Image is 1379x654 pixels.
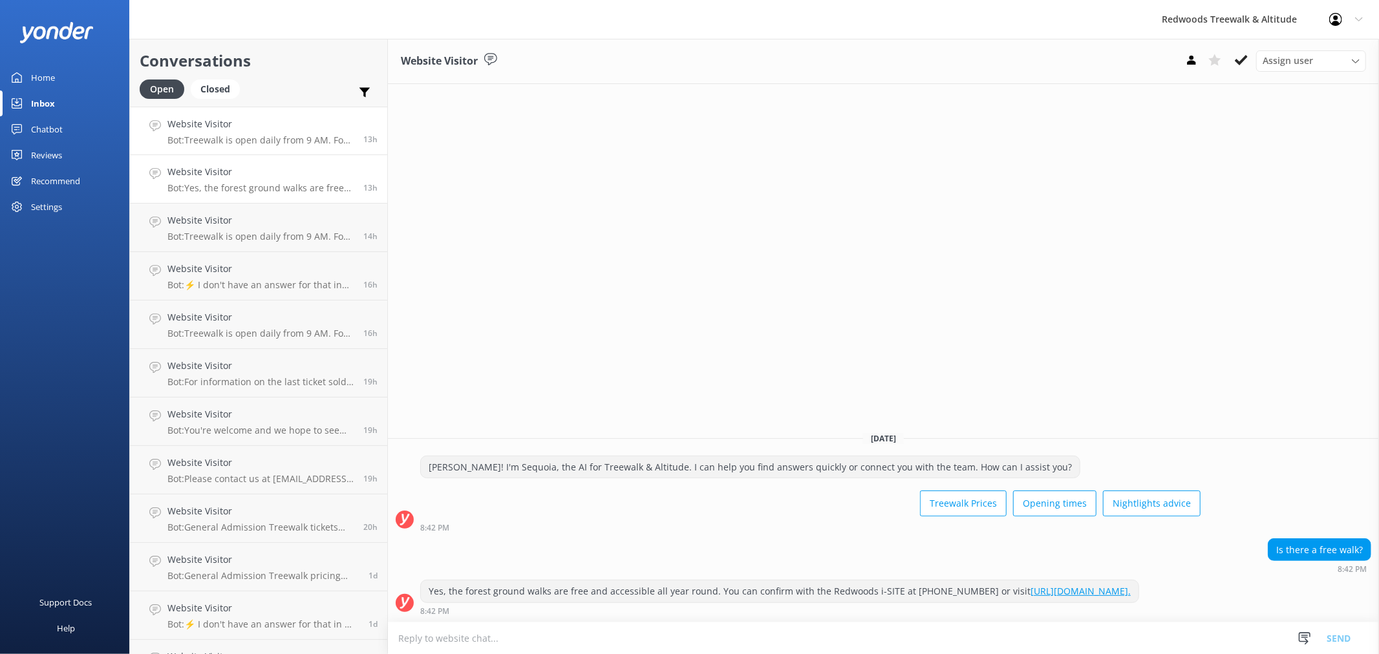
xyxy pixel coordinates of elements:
span: [DATE] [863,433,904,444]
span: Sep 03 2025 09:45am (UTC +12:00) Pacific/Auckland [369,618,378,629]
span: Sep 03 2025 02:51pm (UTC +12:00) Pacific/Auckland [363,425,378,436]
h4: Website Visitor [167,504,354,518]
button: Treewalk Prices [920,491,1007,516]
div: Help [57,615,75,641]
p: Bot: Treewalk is open daily from 9 AM. For last ticket sold times, please check our website FAQs ... [167,328,354,339]
h4: Website Visitor [167,262,354,276]
p: Bot: ⚡ I don't have an answer for that in my knowledge base. Please try and rephrase your questio... [167,618,359,630]
strong: 8:42 PM [420,607,449,615]
div: Inbox [31,90,55,116]
div: Reviews [31,142,62,168]
div: Assign User [1256,50,1366,71]
a: Website VisitorBot:General Admission Treewalk pricing starts at $42 for adults (16+ years) and $2... [130,543,387,591]
a: Website VisitorBot:Yes, the forest ground walks are free and accessible all year round. You can c... [130,155,387,204]
span: Sep 03 2025 09:23pm (UTC +12:00) Pacific/Auckland [363,134,378,145]
p: Bot: Treewalk is open daily from 9 AM. For last ticket sold times, please check our website FAQs ... [167,134,354,146]
h4: Website Visitor [167,213,354,227]
p: Bot: Treewalk is open daily from 9 AM. For last ticket sold times, please check our website FAQs ... [167,231,354,242]
span: Sep 03 2025 05:56pm (UTC +12:00) Pacific/Auckland [363,328,378,339]
div: Sep 03 2025 08:42pm (UTC +12:00) Pacific/Auckland [420,606,1139,615]
a: Website VisitorBot:⚡ I don't have an answer for that in my knowledge base. Please try and rephras... [130,252,387,301]
span: Sep 03 2025 07:41pm (UTC +12:00) Pacific/Auckland [363,231,378,242]
span: Sep 03 2025 01:42pm (UTC +12:00) Pacific/Auckland [363,522,378,533]
div: Yes, the forest ground walks are free and accessible all year round. You can confirm with the Red... [421,580,1138,602]
a: Website VisitorBot:Treewalk is open daily from 9 AM. For last ticket sold times, please check our... [130,107,387,155]
span: Assign user [1263,54,1313,68]
div: Settings [31,194,62,220]
h3: Website Visitor [401,53,478,70]
span: Sep 03 2025 08:42pm (UTC +12:00) Pacific/Auckland [363,182,378,193]
span: Sep 03 2025 06:25pm (UTC +12:00) Pacific/Auckland [363,279,378,290]
a: Website VisitorBot:⚡ I don't have an answer for that in my knowledge base. Please try and rephras... [130,591,387,640]
h4: Website Visitor [167,310,354,324]
p: Bot: ⚡ I don't have an answer for that in my knowledge base. Please try and rephrase your questio... [167,279,354,291]
h4: Website Visitor [167,117,354,131]
p: Bot: General Admission Treewalk tickets purchased in advance through our website are valid for up... [167,522,354,533]
p: Bot: General Admission Treewalk pricing starts at $42 for adults (16+ years) and $26 for children... [167,570,359,582]
a: Website VisitorBot:You're welcome and we hope to see you at [GEOGRAPHIC_DATA] & Altitude soon!19h [130,397,387,446]
a: Website VisitorBot:Treewalk is open daily from 9 AM. For last ticket sold times, please check our... [130,301,387,349]
div: Closed [191,79,240,99]
p: Bot: You're welcome and we hope to see you at [GEOGRAPHIC_DATA] & Altitude soon! [167,425,354,436]
a: Website VisitorBot:Treewalk is open daily from 9 AM. For last ticket sold times, please check our... [130,204,387,252]
a: [URL][DOMAIN_NAME]. [1031,585,1131,597]
div: [PERSON_NAME]! I'm Sequoia, the AI for Treewalk & Altitude. I can help you find answers quickly o... [421,456,1080,478]
span: Sep 03 2025 02:38pm (UTC +12:00) Pacific/Auckland [363,473,378,484]
div: Open [140,79,184,99]
a: Website VisitorBot:For information on the last ticket sold times, please check our website FAQs a... [130,349,387,397]
a: Website VisitorBot:Please contact us at [EMAIL_ADDRESS][DOMAIN_NAME] for further information on j... [130,446,387,494]
div: Is there a free walk? [1268,539,1371,561]
a: Website VisitorBot:General Admission Treewalk tickets purchased in advance through our website ar... [130,494,387,543]
div: Chatbot [31,116,63,142]
div: Home [31,65,55,90]
p: Bot: Please contact us at [EMAIL_ADDRESS][DOMAIN_NAME] for further information on job vacancies. [167,473,354,485]
h4: Website Visitor [167,601,359,615]
h4: Website Visitor [167,456,354,470]
div: Support Docs [40,589,92,615]
span: Sep 03 2025 10:17am (UTC +12:00) Pacific/Auckland [369,570,378,581]
h4: Website Visitor [167,359,354,373]
p: Bot: Yes, the forest ground walks are free and accessible all year round. You can confirm with th... [167,182,354,194]
img: yonder-white-logo.png [19,22,94,43]
h4: Website Visitor [167,553,359,567]
div: Sep 03 2025 08:42pm (UTC +12:00) Pacific/Auckland [1268,564,1371,573]
strong: 8:42 PM [420,524,449,532]
button: Nightlights advice [1103,491,1201,516]
h2: Conversations [140,48,378,73]
h4: Website Visitor [167,165,354,179]
h4: Website Visitor [167,407,354,421]
a: Open [140,81,191,96]
div: Sep 03 2025 08:42pm (UTC +12:00) Pacific/Auckland [420,523,1201,532]
span: Sep 03 2025 03:11pm (UTC +12:00) Pacific/Auckland [363,376,378,387]
strong: 8:42 PM [1338,565,1367,573]
button: Opening times [1013,491,1096,516]
p: Bot: For information on the last ticket sold times, please check our website FAQs at [URL][DOMAIN... [167,376,354,388]
div: Recommend [31,168,80,194]
a: Closed [191,81,246,96]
